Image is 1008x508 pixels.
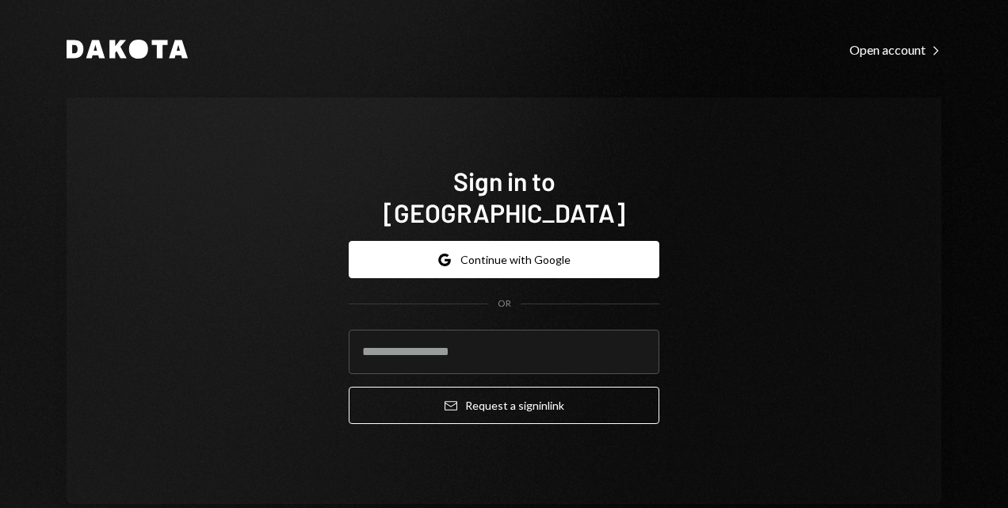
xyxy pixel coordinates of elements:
[349,165,659,228] h1: Sign in to [GEOGRAPHIC_DATA]
[850,42,941,58] div: Open account
[498,297,511,311] div: OR
[850,40,941,58] a: Open account
[349,241,659,278] button: Continue with Google
[349,387,659,424] button: Request a signinlink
